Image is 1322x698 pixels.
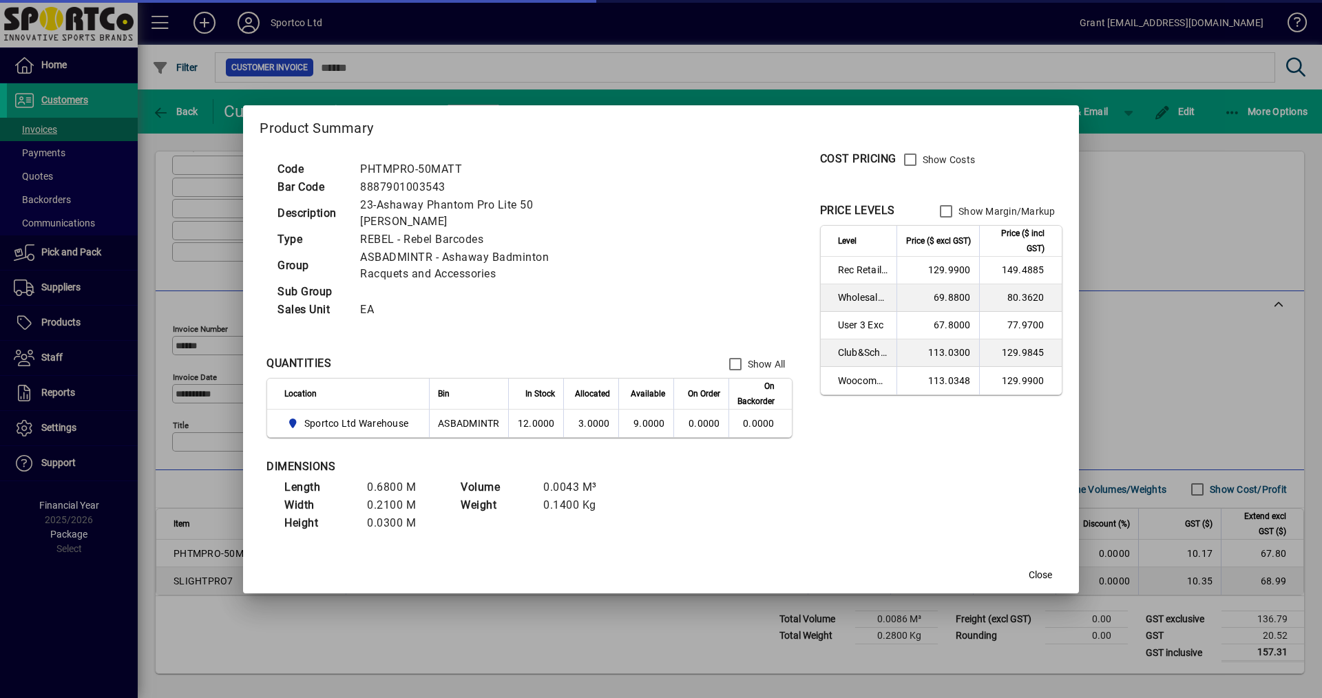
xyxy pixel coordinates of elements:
td: 8887901003543 [353,178,604,196]
td: 113.0300 [896,339,979,367]
span: Club&School Exc [838,346,888,359]
span: Bin [438,386,450,401]
td: Length [277,478,360,496]
td: Code [271,160,353,178]
td: 129.9900 [979,367,1062,394]
td: PHTMPRO-50MATT [353,160,604,178]
span: Location [284,386,317,401]
td: 0.0300 M [360,514,443,532]
div: DIMENSIONS [266,458,611,475]
td: 0.0043 M³ [536,478,619,496]
td: EA [353,301,604,319]
span: Level [838,233,857,248]
td: Group [271,248,353,283]
span: Close [1029,568,1052,582]
span: On Order [688,386,720,401]
td: Description [271,196,353,231]
label: Show Costs [920,153,976,167]
span: Woocommerce Retail [838,374,888,388]
td: 0.1400 Kg [536,496,619,514]
td: Weight [454,496,536,514]
span: On Backorder [737,379,775,409]
td: 80.3620 [979,284,1062,312]
div: QUANTITIES [266,355,331,372]
td: Sales Unit [271,301,353,319]
td: Width [277,496,360,514]
h2: Product Summary [243,105,1078,145]
td: 77.9700 [979,312,1062,339]
span: Wholesale Exc [838,290,888,304]
td: 69.8800 [896,284,979,312]
span: Price ($ incl GST) [988,226,1045,256]
span: 0.0000 [689,418,720,429]
td: 0.2100 M [360,496,443,514]
span: User 3 Exc [838,318,888,332]
td: Height [277,514,360,532]
td: 9.0000 [618,410,673,437]
span: In Stock [525,386,555,401]
td: Bar Code [271,178,353,196]
td: REBEL - Rebel Barcodes [353,231,604,248]
td: 129.9900 [896,257,979,284]
td: 113.0348 [896,367,979,394]
td: 149.4885 [979,257,1062,284]
td: 129.9845 [979,339,1062,367]
td: 67.8000 [896,312,979,339]
td: Volume [454,478,536,496]
span: Price ($ excl GST) [906,233,971,248]
button: Close [1018,563,1062,588]
div: COST PRICING [820,151,896,167]
td: Type [271,231,353,248]
span: Sportco Ltd Warehouse [284,415,414,432]
td: 0.0000 [728,410,792,437]
div: PRICE LEVELS [820,202,895,219]
span: Allocated [575,386,610,401]
span: Sportco Ltd Warehouse [304,416,408,430]
label: Show All [745,357,786,371]
td: Sub Group [271,283,353,301]
td: 12.0000 [508,410,563,437]
td: 3.0000 [563,410,618,437]
td: 23-Ashaway Phantom Pro Lite 50 [PERSON_NAME] [353,196,604,231]
td: 0.6800 M [360,478,443,496]
td: ASBADMINTR - Ashaway Badminton Racquets and Accessories [353,248,604,283]
span: Rec Retail Inc [838,263,888,277]
td: ASBADMINTR [429,410,508,437]
span: Available [631,386,665,401]
label: Show Margin/Markup [956,204,1056,218]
